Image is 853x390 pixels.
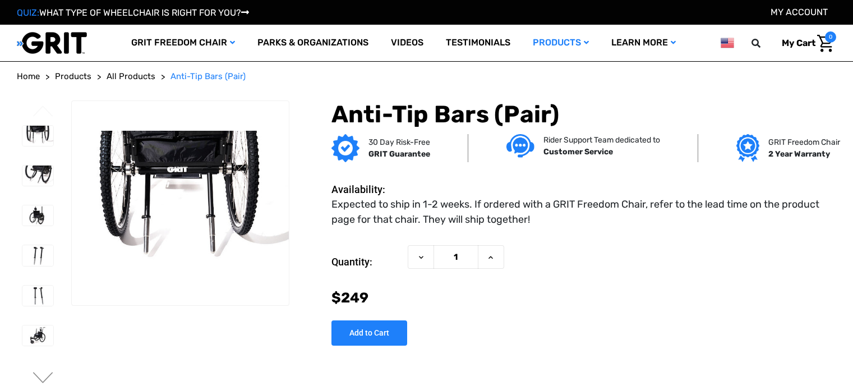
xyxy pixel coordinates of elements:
[55,71,91,81] span: Products
[721,36,734,50] img: us.png
[331,182,402,197] dt: Availability:
[17,7,249,18] a: QUIZ:WHAT TYPE OF WHEELCHAIR IS RIGHT FOR YOU?
[368,136,430,148] p: 30 Day Risk-Free
[246,25,380,61] a: Parks & Organizations
[757,31,773,55] input: Search
[506,134,534,157] img: Customer service
[782,38,815,48] span: My Cart
[72,131,289,276] img: GRIT Anti-Tip Bars: back of GRIT Freedom Chair with anti-tip balance sticks pair installed at rea...
[817,35,833,52] img: Cart
[22,205,53,226] img: GRIT Anti-Tip Bars: back side angle view of GRIT Freedom Chair outdoor wheelchair with anti-tip b...
[107,70,155,83] a: All Products
[331,100,836,129] h1: Anti-Tip Bars (Pair)
[107,71,155,81] span: All Products
[17,7,39,18] span: QUIZ:
[331,290,368,306] span: $249
[331,134,359,162] img: GRIT Guarantee
[22,286,53,306] img: GRIT Anti-Tip Bars: pair of anti tip balance sticks hardware shown for use as accessory with GRIT...
[31,105,55,119] button: Go to slide 2 of 2
[771,7,828,17] a: Account
[22,166,53,186] img: GRIT Anti-Tip Bars: side angle back view of GRIT Freedom Chair with anti-tips pair installed at r...
[17,70,40,83] a: Home
[22,245,53,265] img: GRIT Anti-Tip Bars: pair of anti tip balance sticks hardware shown for use as accessory with GRIT...
[170,70,246,83] a: Anti-Tip Bars (Pair)
[31,372,55,386] button: Go to slide 2 of 2
[331,320,407,346] input: Add to Cart
[825,31,836,43] span: 0
[435,25,522,61] a: Testimonials
[543,134,660,146] p: Rider Support Team dedicated to
[768,149,830,159] strong: 2 Year Warranty
[120,25,246,61] a: GRIT Freedom Chair
[368,149,430,159] strong: GRIT Guarantee
[331,197,831,227] dd: Expected to ship in 1-2 weeks. If ordered with a GRIT Freedom Chair, refer to the lead time on th...
[17,31,87,54] img: GRIT All-Terrain Wheelchair and Mobility Equipment
[773,31,836,55] a: Cart with 0 items
[543,147,613,157] strong: Customer Service
[600,25,687,61] a: Learn More
[768,136,840,148] p: GRIT Freedom Chair
[380,25,435,61] a: Videos
[331,245,402,279] label: Quantity:
[22,325,53,346] img: GRIT Anti-Tip Bars: side and front view of two anti tips shown for use as accessory with GRIT Fre...
[55,70,91,83] a: Products
[17,71,40,81] span: Home
[170,71,246,81] span: Anti-Tip Bars (Pair)
[22,126,53,146] img: GRIT Anti-Tip Bars: back of GRIT Freedom Chair with anti-tip balance sticks pair installed at rea...
[522,25,600,61] a: Products
[17,70,836,83] nav: Breadcrumb
[736,134,759,162] img: Grit freedom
